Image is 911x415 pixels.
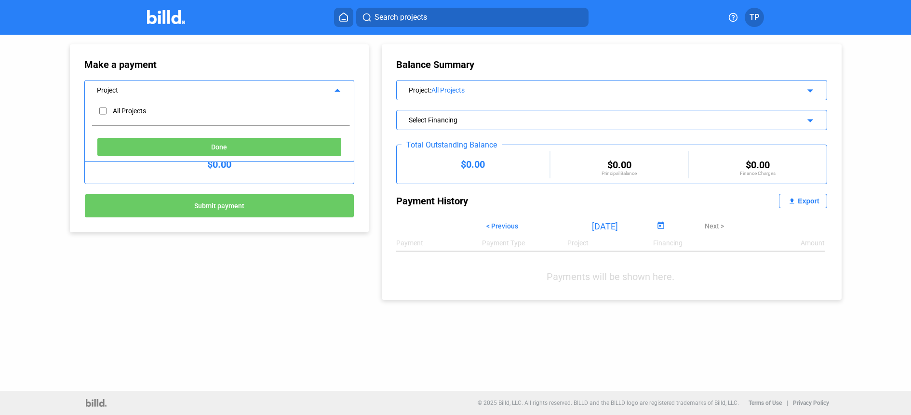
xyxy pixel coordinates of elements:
[567,239,653,247] div: Project
[689,159,826,171] div: $0.00
[84,194,354,218] button: Submit payment
[786,195,798,207] mat-icon: file_upload
[653,239,739,247] div: Financing
[396,239,482,247] div: Payment
[803,83,815,95] mat-icon: arrow_drop_down
[749,400,782,406] b: Terms of Use
[84,59,246,70] div: Make a payment
[550,171,688,176] div: Principal Balance
[803,113,815,125] mat-icon: arrow_drop_down
[97,84,318,94] div: Project
[655,220,668,233] button: Open calendar
[431,86,774,94] div: All Projects
[402,140,502,149] div: Total Outstanding Balance
[479,218,525,234] button: < Previous
[787,400,788,406] p: |
[375,12,427,23] span: Search projects
[194,202,244,210] span: Submit payment
[550,159,688,171] div: $0.00
[97,137,342,157] button: Done
[793,400,829,406] b: Privacy Policy
[113,107,146,115] div: All Projects
[798,197,819,205] div: Export
[396,194,612,208] div: Payment History
[745,8,764,27] button: TP
[85,145,354,184] div: $0.00
[211,144,227,151] span: Done
[697,218,731,234] button: Next >
[689,171,826,176] div: Finance Charges
[397,159,549,170] div: $0.00
[750,12,759,23] span: TP
[147,10,185,24] img: Billd Company Logo
[330,83,342,95] mat-icon: arrow_drop_up
[801,239,825,247] div: Amount
[482,239,568,247] div: Payment Type
[396,59,827,70] div: Balance Summary
[409,84,774,94] div: Project
[86,399,107,407] img: logo
[705,222,724,230] span: Next >
[409,114,774,124] div: Select Financing
[486,222,518,230] span: < Previous
[356,8,589,27] button: Search projects
[396,271,825,282] div: Payments will be shown here.
[478,400,739,406] p: © 2025 Billd, LLC. All rights reserved. BILLD and the BILLD logo are registered trademarks of Bil...
[430,86,431,94] span: :
[779,194,827,208] button: Export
